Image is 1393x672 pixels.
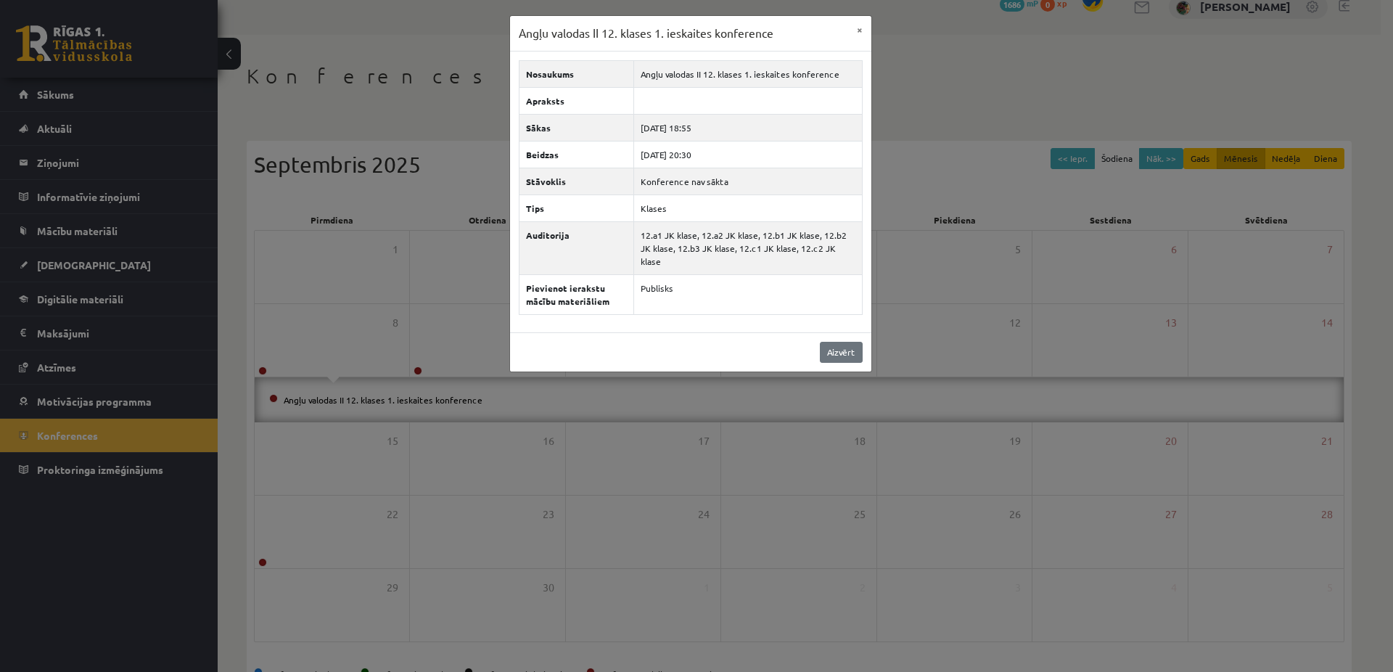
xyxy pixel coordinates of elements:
td: Angļu valodas II 12. klases 1. ieskaites konference [634,60,862,87]
td: Klases [634,194,862,221]
th: Pievienot ierakstu mācību materiāliem [519,274,634,314]
th: Tips [519,194,634,221]
a: Aizvērt [820,342,863,363]
button: × [848,16,871,44]
td: 12.a1 JK klase, 12.a2 JK klase, 12.b1 JK klase, 12.b2 JK klase, 12.b3 JK klase, 12.c1 JK klase, 1... [634,221,862,274]
th: Sākas [519,114,634,141]
td: Publisks [634,274,862,314]
th: Nosaukums [519,60,634,87]
h3: Angļu valodas II 12. klases 1. ieskaites konference [519,25,773,42]
th: Beidzas [519,141,634,168]
td: Konference nav sākta [634,168,862,194]
td: [DATE] 20:30 [634,141,862,168]
th: Stāvoklis [519,168,634,194]
th: Apraksts [519,87,634,114]
th: Auditorija [519,221,634,274]
td: [DATE] 18:55 [634,114,862,141]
